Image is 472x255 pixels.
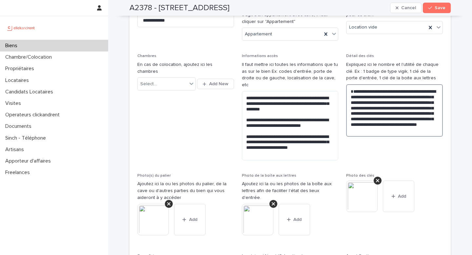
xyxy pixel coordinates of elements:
[3,169,35,176] p: Freelances
[349,24,377,31] span: Location vide
[435,6,445,10] span: Save
[423,3,451,13] button: Save
[3,77,34,84] p: Locataires
[242,54,278,58] span: Informations accès
[346,54,374,58] span: Détail des clés
[174,204,206,235] button: Add
[3,43,23,49] p: Biens
[3,54,57,60] p: Chambre/Colocation
[245,31,272,38] span: Appartement
[242,61,339,88] p: Il faut mettre ici toutes les informations que tu as sur le bien Ex: codes d'entrée, porte de dro...
[137,181,234,201] p: Ajoutez ici la ou les photos du palier, de la cave ou d'autres parties du bien qui vous aideront ...
[3,147,29,153] p: Artisans
[3,100,26,107] p: Visites
[279,204,310,235] button: Add
[242,181,339,201] p: Ajoutez ici la ou les photos de la boîte aux lettres afin de faciliter l'état des lieux d'entrée.
[3,158,56,164] p: Apporteur d'affaires
[401,6,416,10] span: Cancel
[3,123,37,129] p: Documents
[137,174,171,178] span: Photo(s) du palier
[346,174,374,178] span: Photo des clés
[383,181,414,212] button: Add
[398,194,406,199] span: Add
[390,3,422,13] button: Cancel
[129,3,229,13] h2: A2378 - [STREET_ADDRESS]
[209,82,228,86] span: Add New
[3,89,58,95] p: Candidats Locataires
[3,66,39,72] p: Propriétaires
[3,135,51,141] p: Sinch - Téléphone
[242,174,296,178] span: Photo de la boîte aux lettres
[293,217,302,222] span: Add
[5,21,37,34] img: UCB0brd3T0yccxBKYDjQ
[197,79,234,89] button: Add New
[346,61,443,82] p: Expliquez ici le nombre et l'utilité de chaque clé. Ex : 1 badge de type vigik, 1 clé de la porte...
[189,217,197,222] span: Add
[137,61,234,75] p: En cas de colocation, ajoutez ici les chambres
[140,81,157,88] div: Select...
[137,54,156,58] span: Chambres
[3,112,65,118] p: Operateurs clickandrent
